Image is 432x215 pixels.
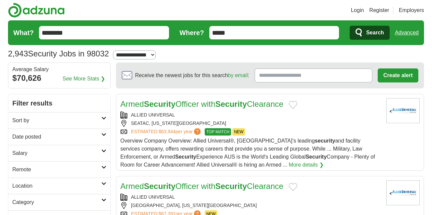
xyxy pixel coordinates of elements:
a: Salary [8,145,110,161]
h2: Remote [12,166,101,174]
label: Where? [180,28,204,38]
span: 2,943 [8,48,28,60]
a: See More Stats ❯ [63,75,105,83]
a: Location [8,178,110,194]
a: Register [369,6,389,14]
button: Add to favorite jobs [289,101,297,109]
h2: Category [12,198,101,206]
a: ArmedSecurityOfficer withSecurityClearance [120,99,283,109]
h2: Filter results [8,94,110,112]
h2: Salary [12,149,101,157]
a: Login [351,6,364,14]
h2: Date posted [12,133,101,141]
a: ALLIED UNIVERSAL [131,194,175,200]
strong: security [315,138,335,144]
div: $70,626 [12,72,106,84]
strong: Security [215,99,247,109]
span: TOP MATCH [205,128,231,136]
span: $63,944 [159,129,176,134]
button: Add to favorite jobs [289,183,297,191]
span: Overview Company Overview: Allied Universal®, [GEOGRAPHIC_DATA]'s leading and facility services c... [120,138,375,168]
a: Remote [8,161,110,178]
a: ArmedSecurityOfficer withSecurityClearance [120,182,283,191]
div: SEATAC, [US_STATE][GEOGRAPHIC_DATA] [120,120,381,127]
h2: Sort by [12,117,101,125]
span: Receive the newest jobs for this search : [135,71,249,79]
a: Date posted [8,129,110,145]
div: Average Salary [12,67,106,72]
a: Sort by [8,112,110,129]
a: Employers [399,6,424,14]
strong: Security [144,182,176,191]
button: Create alert [378,68,418,82]
strong: Security [215,182,247,191]
span: NEW [232,128,245,136]
strong: Security [175,154,196,160]
img: Adzuna logo [8,3,65,18]
strong: Security [306,154,327,160]
button: Search [350,26,389,40]
a: ESTIMATED:$63,944per year? [131,128,202,136]
a: More details ❯ [289,161,324,169]
span: Search [366,26,384,39]
a: Advanced [395,26,419,39]
a: by email [228,72,248,78]
span: ? [194,128,201,135]
a: Category [8,194,110,210]
a: ALLIED UNIVERSAL [131,112,175,118]
label: What? [13,28,34,38]
img: Allied Universal logo [386,180,420,205]
h2: Location [12,182,101,190]
h1: Security Jobs in 98032 [8,49,109,58]
div: [GEOGRAPHIC_DATA], [US_STATE][GEOGRAPHIC_DATA] [120,202,381,209]
img: Allied Universal logo [386,98,420,123]
strong: Security [144,99,176,109]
